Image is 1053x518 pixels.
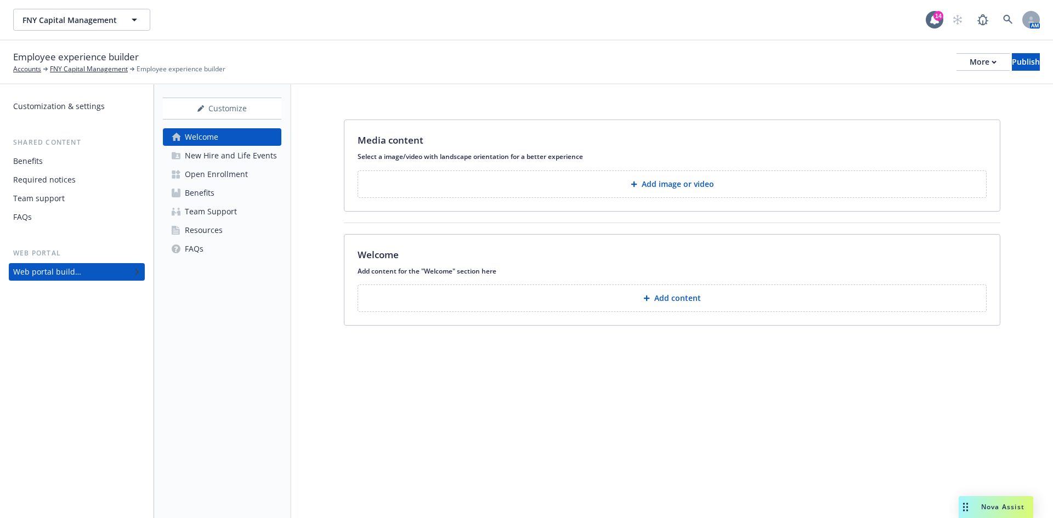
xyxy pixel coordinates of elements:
[13,152,43,170] div: Benefits
[13,208,32,226] div: FAQs
[358,284,987,312] button: Add content
[9,137,145,148] div: Shared content
[358,170,987,198] button: Add image or video
[358,133,423,147] p: Media content
[1012,53,1040,71] button: Publish
[654,293,701,304] p: Add content
[9,152,145,170] a: Benefits
[137,64,225,74] span: Employee experience builder
[13,171,76,189] div: Required notices
[163,240,281,258] a: FAQs
[13,9,150,31] button: FNY Capital Management
[13,190,65,207] div: Team support
[9,248,145,259] div: Web portal
[9,171,145,189] a: Required notices
[185,184,214,202] div: Benefits
[163,128,281,146] a: Welcome
[956,53,1010,71] button: More
[997,9,1019,31] a: Search
[642,179,714,190] p: Add image or video
[959,496,972,518] div: Drag to move
[970,54,997,70] div: More
[358,248,399,262] p: Welcome
[163,98,281,119] button: Customize
[50,64,128,74] a: FNY Capital Management
[185,240,203,258] div: FAQs
[163,166,281,183] a: Open Enrollment
[981,502,1024,511] span: Nova Assist
[185,147,277,164] div: New Hire and Life Events
[185,166,248,183] div: Open Enrollment
[13,64,41,74] a: Accounts
[13,98,105,115] div: Customization & settings
[163,147,281,164] a: New Hire and Life Events
[185,203,237,220] div: Team Support
[358,266,987,276] p: Add content for the "Welcome" section here
[959,496,1033,518] button: Nova Assist
[358,152,987,161] p: Select a image/video with landscape orientation for a better experience
[163,203,281,220] a: Team Support
[163,98,281,119] div: Customize
[9,98,145,115] a: Customization & settings
[163,221,281,239] a: Resources
[9,190,145,207] a: Team support
[13,50,139,64] span: Employee experience builder
[163,184,281,202] a: Benefits
[933,11,943,21] div: 14
[185,128,218,146] div: Welcome
[9,208,145,226] a: FAQs
[185,221,223,239] div: Resources
[22,14,117,26] span: FNY Capital Management
[947,9,969,31] a: Start snowing
[972,9,994,31] a: Report a Bug
[9,263,145,281] a: Web portal builder
[13,263,81,281] div: Web portal builder
[1012,54,1040,70] div: Publish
